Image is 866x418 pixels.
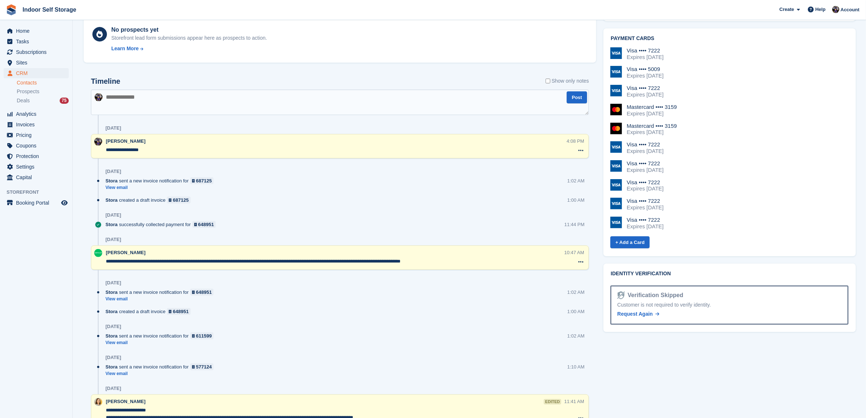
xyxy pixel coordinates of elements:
[16,162,60,172] span: Settings
[190,289,214,296] a: 648951
[4,26,69,36] a: menu
[627,141,663,148] div: Visa •••• 7222
[167,197,191,204] a: 687125
[627,85,663,91] div: Visa •••• 7222
[190,363,214,370] a: 577124
[105,332,117,339] span: Stora
[564,249,584,256] div: 10:47 AM
[4,47,69,57] a: menu
[567,197,585,204] div: 1:00 AM
[625,291,683,300] div: Verification Skipped
[16,130,60,140] span: Pricing
[16,68,60,78] span: CRM
[173,308,188,315] div: 648951
[610,123,622,134] img: Mastercard Logo
[567,308,585,315] div: 1:00 AM
[567,138,584,145] div: 4:08 PM
[627,91,663,98] div: Expires [DATE]
[4,198,69,208] a: menu
[105,221,117,228] span: Stora
[105,289,217,296] div: sent a new invoice notification for
[4,162,69,172] a: menu
[60,98,69,104] div: 75
[105,169,121,174] div: [DATE]
[196,363,212,370] div: 577124
[16,141,60,151] span: Coupons
[105,363,117,370] span: Stora
[105,280,121,286] div: [DATE]
[105,237,121,242] div: [DATE]
[627,54,663,60] div: Expires [DATE]
[7,189,72,196] span: Storefront
[617,311,653,317] span: Request Again
[4,119,69,130] a: menu
[627,110,677,117] div: Expires [DATE]
[627,66,663,72] div: Visa •••• 5009
[4,109,69,119] a: menu
[610,179,622,191] img: Visa Logo
[627,179,663,186] div: Visa •••• 7222
[105,363,217,370] div: sent a new invoice notification for
[627,167,663,173] div: Expires [DATE]
[779,6,794,13] span: Create
[105,308,117,315] span: Stora
[111,25,267,34] div: No prospects yet
[617,291,624,299] img: Identity Verification Ready
[196,177,212,184] div: 687125
[105,125,121,131] div: [DATE]
[105,197,194,204] div: created a draft invoice
[105,340,217,346] a: View email
[105,386,121,391] div: [DATE]
[610,104,622,115] img: Mastercard Logo
[564,398,584,405] div: 11:41 AM
[567,91,587,103] button: Post
[832,6,839,13] img: Sandra Pomeroy
[567,289,585,296] div: 1:02 AM
[4,58,69,68] a: menu
[611,271,849,277] h2: Identity verification
[94,138,102,146] img: Sandra Pomeroy
[105,177,217,184] div: sent a new invoice notification for
[17,79,69,86] a: Contacts
[4,68,69,78] a: menu
[173,197,188,204] div: 687125
[610,198,622,209] img: Visa Logo
[4,151,69,161] a: menu
[4,141,69,151] a: menu
[192,221,216,228] a: 648951
[611,36,849,42] h2: Payment cards
[567,363,585,370] div: 1:10 AM
[567,332,585,339] div: 1:02 AM
[16,109,60,119] span: Analytics
[4,172,69,182] a: menu
[17,97,30,104] span: Deals
[610,85,622,96] img: Visa Logo
[16,26,60,36] span: Home
[16,151,60,161] span: Protection
[167,308,191,315] a: 648951
[111,34,267,42] div: Storefront lead form submissions appear here as prospects to action.
[16,119,60,130] span: Invoices
[105,177,117,184] span: Stora
[627,204,663,211] div: Expires [DATE]
[20,4,79,16] a: Indoor Self Storage
[105,296,217,302] a: View email
[60,198,69,207] a: Preview store
[627,72,663,79] div: Expires [DATE]
[106,250,145,255] span: [PERSON_NAME]
[16,58,60,68] span: Sites
[841,6,859,13] span: Account
[105,332,217,339] div: sent a new invoice notification for
[617,301,842,309] div: Customer is not required to verify identity.
[627,160,663,167] div: Visa •••• 7222
[17,88,69,95] a: Prospects
[105,212,121,218] div: [DATE]
[196,332,212,339] div: 611599
[94,398,102,406] img: Emma Higgins
[91,77,120,86] h2: Timeline
[4,130,69,140] a: menu
[196,289,212,296] div: 648951
[610,141,622,153] img: Visa Logo
[627,123,677,129] div: Mastercard •••• 3159
[17,97,69,104] a: Deals 75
